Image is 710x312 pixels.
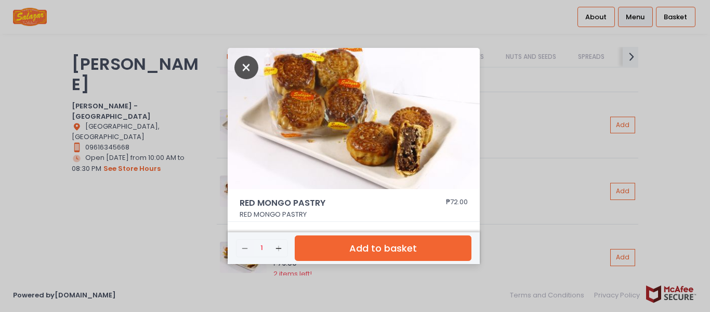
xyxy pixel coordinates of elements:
div: ₱72.00 [446,197,468,209]
button: Add to basket [295,235,471,261]
span: RED MONGO PASTRY [240,197,411,209]
button: Close [234,61,258,72]
p: RED MONGO PASTRY [240,209,468,220]
img: RED MONGO PASTRY [228,48,480,190]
